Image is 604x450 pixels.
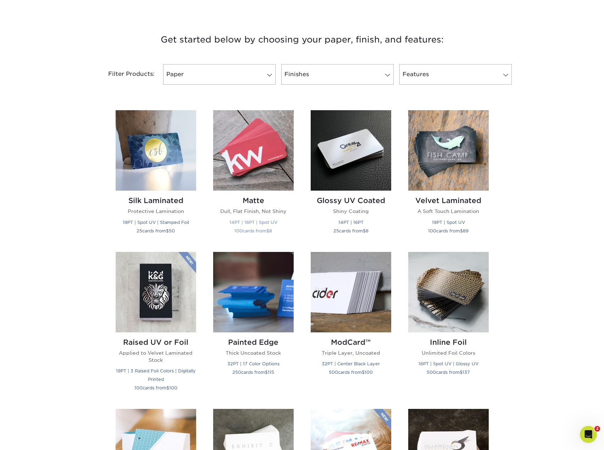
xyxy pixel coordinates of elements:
[408,110,489,191] img: Velvet Laminated Business Cards
[594,426,600,432] span: 2
[365,370,373,375] span: 100
[408,349,489,356] p: Unlimited Foil Colors
[427,370,436,375] span: 500
[462,370,470,375] span: 137
[166,228,169,234] span: $
[428,228,469,234] small: cards from
[373,409,391,430] img: New Product
[265,370,268,375] span: $
[232,370,241,375] span: 250
[311,196,391,205] h2: Glossy UV Coated
[213,252,294,401] a: Painted Edge Business Cards Painted Edge Thick Uncoated Stock 32PT | 17 Color Options 250cards fr...
[311,349,391,356] p: Triple Layer, Uncoated
[213,110,294,191] img: Matte Business Cards
[234,228,243,234] span: 100
[408,338,489,347] h2: Inline Foil
[116,196,196,205] h2: Silk Laminated
[123,220,189,225] small: 19PT | Spot UV | Stamped Foil
[363,228,366,234] span: $
[427,370,470,375] small: cards from
[116,349,196,364] p: Applied to Velvet Laminated Stock
[366,228,369,234] span: 8
[116,110,196,191] img: Silk Laminated Business Cards
[134,385,143,390] span: 100
[137,228,175,234] small: cards from
[580,426,597,443] iframe: Intercom live chat
[281,64,394,85] a: Finishes
[428,228,436,234] span: 100
[169,385,177,390] span: 100
[333,228,339,234] span: 25
[169,228,175,234] span: 50
[2,428,60,448] iframe: Google Customer Reviews
[311,252,391,332] img: ModCard™ Business Cards
[213,110,294,243] a: Matte Business Cards Matte Dull, Flat Finish, Not Shiny 14PT | 16PT | Spot UV 100cards from$8
[229,220,277,225] small: 14PT | 16PT | Spot UV
[311,110,391,243] a: Glossy UV Coated Business Cards Glossy UV Coated Shiny Coating 14PT | 16PT 25cards from$8
[95,24,510,56] h3: Get started below by choosing your paper, finish, and features:
[116,208,196,215] p: Protective Lamination
[268,370,274,375] span: 115
[329,370,338,375] span: 500
[460,370,462,375] span: $
[266,228,269,234] span: $
[227,361,279,366] small: 32PT | 17 Color Options
[116,368,196,382] small: 19PT | 3 Raised Foil Colors | Digitally Printed
[269,228,272,234] span: 8
[419,361,478,366] small: 16PT | Spot UV | Glossy UV
[460,228,463,234] span: $
[408,110,489,243] a: Velvet Laminated Business Cards Velvet Laminated A Soft Touch Lamination 19PT | Spot UV 100cards ...
[408,208,489,215] p: A Soft Touch Lamination
[432,220,465,225] small: 19PT | Spot UV
[116,252,196,332] img: Raised UV or Foil Business Cards
[408,196,489,205] h2: Velvet Laminated
[134,385,177,390] small: cards from
[89,64,160,85] div: Filter Products:
[234,228,272,234] small: cards from
[116,110,196,243] a: Silk Laminated Business Cards Silk Laminated Protective Lamination 19PT | Spot UV | Stamped Foil ...
[338,220,364,225] small: 14PT | 16PT
[232,370,274,375] small: cards from
[408,252,489,332] img: Inline Foil Business Cards
[408,252,489,401] a: Inline Foil Business Cards Inline Foil Unlimited Foil Colors 16PT | Spot UV | Glossy UV 500cards ...
[213,252,294,332] img: Painted Edge Business Cards
[137,228,142,234] span: 25
[362,370,365,375] span: $
[116,252,196,401] a: Raised UV or Foil Business Cards Raised UV or Foil Applied to Velvet Laminated Stock 19PT | 3 Rai...
[399,64,512,85] a: Features
[213,196,294,205] h2: Matte
[213,338,294,347] h2: Painted Edge
[311,110,391,191] img: Glossy UV Coated Business Cards
[333,228,369,234] small: cards from
[178,252,196,273] img: New Product
[329,370,373,375] small: cards from
[116,338,196,347] h2: Raised UV or Foil
[322,361,380,366] small: 32PT | Center Black Layer
[163,64,276,85] a: Paper
[311,252,391,401] a: ModCard™ Business Cards ModCard™ Triple Layer, Uncoated 32PT | Center Black Layer 500cards from$100
[166,385,169,390] span: $
[311,338,391,347] h2: ModCard™
[213,349,294,356] p: Thick Uncoated Stock
[463,228,469,234] span: 89
[311,208,391,215] p: Shiny Coating
[213,208,294,215] p: Dull, Flat Finish, Not Shiny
